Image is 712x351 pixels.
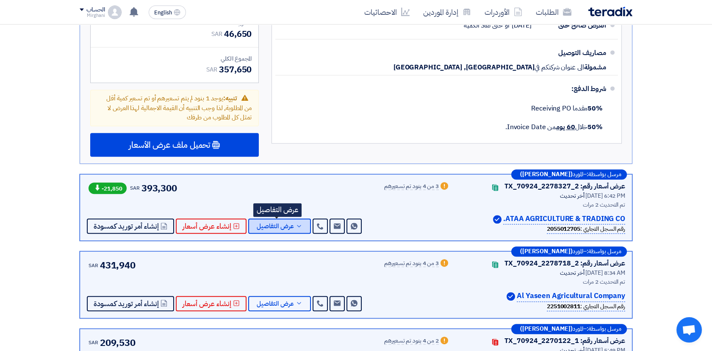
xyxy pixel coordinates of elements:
span: مرسل بواسطة: [587,326,621,332]
div: عرض أسعار رقم: TX_70924_2270122_1 [504,336,625,346]
div: 3 من 4 بنود تم تسعيرهم [384,260,439,267]
span: تنبيه: [223,94,236,103]
span: أخر تحديث [560,191,584,200]
span: 431,940 [100,258,136,272]
div: العرض صالح حتى [538,15,606,36]
b: ([PERSON_NAME]) [520,249,573,254]
span: SAR [206,65,217,74]
button: إنشاء أمر توريد كمسودة [87,218,174,234]
div: رقم السجل التجاري : [547,302,625,311]
div: – [511,324,627,334]
div: عرض التفاصيل [253,203,302,217]
span: مقدما Receiving PO [531,103,603,113]
div: تم التحديث 2 مرات [460,277,625,286]
b: ([PERSON_NAME]) [520,326,573,332]
a: الطلبات [529,2,578,22]
span: المورد [573,171,583,177]
span: حتى نفاذ الكمية [464,21,503,30]
u: 60 يوم [556,122,575,132]
div: – [511,246,627,257]
strong: 50% [587,103,603,113]
div: الحساب [86,6,105,14]
span: إنشاء عرض أسعار [183,301,231,307]
span: SAR [89,339,98,346]
img: Teradix logo [588,7,632,17]
div: مصاريف التوصيل [538,43,606,63]
div: تم التحديث 2 مرات [460,200,625,209]
span: أخر تحديث [560,268,584,277]
div: – [511,169,627,180]
span: SAR [89,262,98,269]
b: ([PERSON_NAME]) [520,171,573,177]
strong: 50% [587,122,603,132]
span: SAR [211,30,222,39]
button: إنشاء عرض أسعار [176,296,247,311]
span: إنشاء أمر توريد كمسودة [94,301,159,307]
button: إنشاء أمر توريد كمسودة [87,296,174,311]
img: Verified Account [493,215,501,224]
span: إنشاء عرض أسعار [183,223,231,229]
p: Al Yaseen Agricultural Company [517,290,625,302]
div: المجموع الكلي [97,54,252,63]
div: 3 من 4 بنود تم تسعيرهم [384,183,439,190]
img: profile_test.png [108,6,122,19]
span: 357,650 [219,63,252,76]
b: 2055012705 [547,224,580,233]
span: [DATE] 8:34 AM [585,268,625,277]
span: الى عنوان شركتكم في [535,63,584,72]
span: English [154,10,172,16]
div: عرض أسعار رقم: TX_70924_2278327_2 [504,181,625,191]
span: -21,850 [89,182,127,194]
button: عرض التفاصيل [248,296,311,311]
span: مرسل بواسطة: [587,249,621,254]
span: عرض التفاصيل [257,223,294,229]
div: شروط الدفع: [289,79,606,99]
a: الاحصائيات [357,2,416,22]
div: عرض أسعار رقم: TX_70924_2278718_2 [504,258,625,268]
a: إدارة الموردين [416,2,478,22]
span: SAR [130,184,140,192]
div: Mirghani [80,13,105,18]
span: إنشاء أمر توريد كمسودة [94,223,159,229]
span: 393,300 [141,181,177,195]
div: رقم السجل التجاري : [547,224,625,234]
span: عرض التفاصيل [257,301,294,307]
div: 2 من 4 بنود تم تسعيرهم [384,338,439,345]
a: الأوردرات [478,2,529,22]
span: [DATE] 6:42 PM [585,191,625,200]
button: عرض التفاصيل [248,218,311,234]
button: English [149,6,186,19]
span: تحميل ملف عرض الأسعار [129,141,210,149]
div: Open chat [676,317,702,343]
img: Verified Account [507,292,515,301]
span: مرسل بواسطة: [587,171,621,177]
span: المورد [573,249,583,254]
span: أو [505,21,510,30]
span: يوجد 1 بنود لم يتم تسعيرهم أو تم تسعير كمية أقل من المطلوبة, لذا وجب التنبيه أن القيمة الاجمالية ... [106,94,252,122]
p: ATAA AGRICULTURE & TRADING CO. [503,213,625,225]
span: [GEOGRAPHIC_DATA], [GEOGRAPHIC_DATA] [393,63,535,72]
span: [DATE] [512,21,532,30]
span: مشمولة [584,63,606,72]
b: 2251002811 [547,302,580,311]
span: المورد [573,326,583,332]
span: خلال من Invoice Date. [505,122,603,132]
button: إنشاء عرض أسعار [176,218,247,234]
span: 209,530 [100,336,136,350]
span: 46,650 [224,28,252,40]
